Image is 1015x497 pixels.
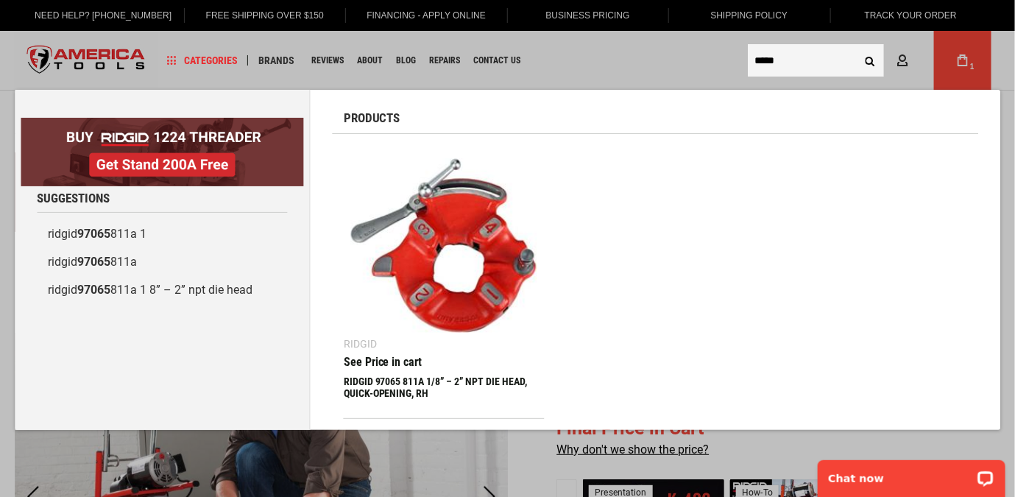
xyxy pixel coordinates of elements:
[77,227,110,241] b: 97065
[344,145,544,418] a: RIDGID 97065 811A 1/8” – 2” NPT DIE HEAD, QUICK-OPENING, RH Ridgid See Price in cart RIDGID 97065...
[160,51,244,71] a: Categories
[856,46,884,74] button: Search
[344,112,400,124] span: Products
[37,192,110,205] span: Suggestions
[77,255,110,269] b: 97065
[344,376,544,411] div: RIDGID 97065 811A 1/8” – 2” NPT DIE HEAD, QUICK-OPENING, RH
[258,55,294,66] span: Brands
[252,51,301,71] a: Brands
[21,118,304,129] a: BOGO: Buy RIDGID® 1224 Threader, Get Stand 200A Free!
[37,220,288,248] a: ridgid97065811a 1
[808,451,1015,497] iframe: LiveChat chat widget
[344,339,377,349] div: Ridgid
[351,152,537,338] img: RIDGID 97065 811A 1/8” – 2” NPT DIE HEAD, QUICK-OPENING, RH
[21,118,304,186] img: BOGO: Buy RIDGID® 1224 Threader, Get Stand 200A Free!
[167,55,238,66] span: Categories
[77,283,110,297] b: 97065
[344,356,422,368] div: See Price in cart
[37,276,288,304] a: ridgid97065811a 1 8” – 2” npt die head
[37,248,288,276] a: ridgid97065811a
